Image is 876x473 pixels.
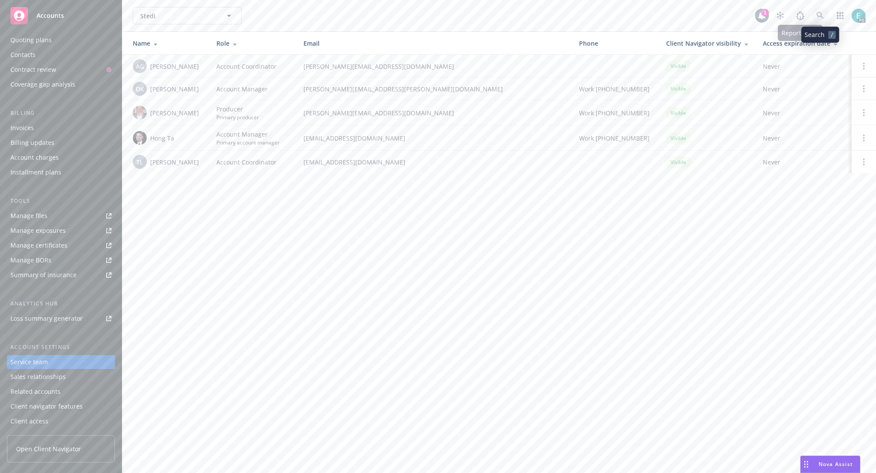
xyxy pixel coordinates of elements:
div: Client navigator features [10,399,83,413]
a: Switch app [832,7,849,24]
div: Service team [10,355,48,369]
a: Loss summary generator [7,312,115,325]
div: Client access [10,414,48,428]
span: [EMAIL_ADDRESS][DOMAIN_NAME] [303,158,565,167]
a: Invoices [7,121,115,135]
div: Manage BORs [10,253,51,267]
div: Phone [579,39,652,48]
div: Role [216,39,290,48]
div: 1 [761,9,769,17]
span: [PERSON_NAME] [150,62,199,71]
div: Contacts [10,48,36,62]
div: Billing [7,109,115,117]
span: Account Coordinator [216,158,276,167]
span: Accounts [37,12,64,19]
div: Visible [666,133,691,144]
a: Sales relationships [7,370,115,384]
span: Nova Assist [819,460,853,468]
div: Visible [666,60,691,71]
a: Billing updates [7,136,115,150]
img: photo [133,131,147,145]
div: Coverage gap analysis [10,77,75,91]
span: Account Coordinator [216,62,276,71]
div: Loss summary generator [10,312,83,325]
span: Never [763,158,845,167]
div: Manage certificates [10,238,67,252]
div: Visible [666,107,691,118]
img: photo [852,9,866,23]
a: Coverage gap analysis [7,77,115,91]
span: [PERSON_NAME] [150,108,199,117]
a: Client navigator features [7,399,115,413]
a: Accounts [7,3,115,28]
a: Summary of insurance [7,268,115,282]
span: Primary producer [216,114,259,121]
a: Related accounts [7,385,115,399]
div: Invoices [10,121,34,135]
div: Account settings [7,343,115,352]
img: photo [133,106,147,120]
span: AG [136,62,144,71]
a: Search [812,7,829,24]
a: Manage BORs [7,253,115,267]
span: [PERSON_NAME][EMAIL_ADDRESS][DOMAIN_NAME] [303,62,565,71]
button: Nova Assist [800,456,860,473]
div: Installment plans [10,165,61,179]
span: [PERSON_NAME][EMAIL_ADDRESS][PERSON_NAME][DOMAIN_NAME] [303,84,565,94]
span: Work [PHONE_NUMBER] [579,108,650,117]
div: Manage files [10,209,47,223]
span: Producer [216,104,259,114]
span: Never [763,62,845,71]
span: [PERSON_NAME] [150,84,199,94]
span: Work [PHONE_NUMBER] [579,134,650,143]
span: Never [763,108,845,117]
div: Visible [666,157,691,168]
div: Analytics hub [7,299,115,308]
span: [EMAIL_ADDRESS][DOMAIN_NAME] [303,134,565,143]
div: Name [133,39,202,48]
div: Visible [666,83,691,94]
div: Summary of insurance [10,268,77,282]
span: Hong Ta [150,134,174,143]
span: TL [136,158,143,167]
div: Access expiration date [763,39,845,48]
div: Quoting plans [10,33,52,47]
span: Account Manager [216,130,280,139]
a: Client access [7,414,115,428]
a: Service team [7,355,115,369]
div: Drag to move [801,456,812,473]
span: Never [763,134,845,143]
a: Contacts [7,48,115,62]
a: Report a Bug [792,7,809,24]
div: Manage exposures [10,224,66,238]
span: [PERSON_NAME][EMAIL_ADDRESS][DOMAIN_NAME] [303,108,565,117]
span: Stedi [140,11,216,20]
div: Account charges [10,151,59,164]
span: Primary account manager [216,139,280,146]
a: Manage files [7,209,115,223]
a: Quoting plans [7,33,115,47]
div: Email [303,39,565,48]
a: Manage certificates [7,238,115,252]
div: Sales relationships [10,370,66,384]
a: Account charges [7,151,115,164]
a: Installment plans [7,165,115,179]
a: Stop snowing [772,7,789,24]
div: Billing updates [10,136,54,150]
span: DK [136,84,144,94]
span: Work [PHONE_NUMBER] [579,84,650,94]
a: Manage exposures [7,224,115,238]
span: Account Manager [216,84,268,94]
div: Related accounts [10,385,61,399]
div: Tools [7,197,115,205]
span: Open Client Navigator [16,444,81,453]
span: [PERSON_NAME] [150,158,199,167]
button: Stedi [133,7,242,24]
span: Never [763,84,845,94]
div: Client Navigator visibility [666,39,749,48]
div: Contract review [10,63,56,77]
a: Contract review [7,63,115,77]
